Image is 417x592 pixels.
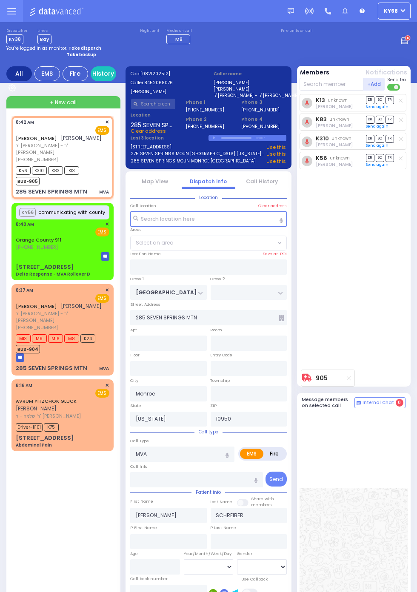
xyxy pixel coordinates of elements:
[267,158,286,165] a: Use this
[240,449,263,459] label: EMS
[316,97,326,103] a: K13
[241,116,286,123] span: Phone 4
[16,345,40,353] span: BUS-904
[211,378,230,384] label: Township
[363,400,394,406] span: Internal Chat
[16,442,52,448] div: Abdominal Pain
[142,178,168,185] a: Map View
[34,66,60,81] div: EMS
[316,155,328,161] a: K56
[16,310,107,324] span: ר' [PERSON_NAME] - ר' [PERSON_NAME]
[100,365,109,372] div: MVA
[288,8,294,14] img: message.svg
[316,135,329,142] a: K310
[130,403,141,409] label: State
[363,78,385,91] button: +Add
[16,423,43,432] span: Driver-K101
[80,334,95,343] span: K24
[211,327,223,333] label: Room
[130,438,149,444] label: Call Type
[6,28,28,34] label: Dispatcher
[63,66,88,81] div: Fire
[131,80,203,86] label: Caller:
[378,3,411,20] button: ky68
[95,294,109,303] span: EMS
[242,576,268,582] label: Use Callback
[141,71,171,77] span: [0821202512]
[387,77,408,83] span: Send text
[357,401,361,405] img: comment-alt.png
[32,166,47,175] span: K310
[131,151,264,158] a: 275 SEVEN SPRINGS MOUN [GEOGRAPHIC_DATA] [US_STATE][GEOGRAPHIC_DATA]
[330,155,350,161] span: unknown
[131,128,166,134] span: Clear address
[16,353,24,362] img: message-box.svg
[136,239,174,247] span: Select an area
[98,229,107,235] u: EMS
[267,151,286,158] a: Use this
[258,203,287,209] label: Clear address
[316,142,353,148] span: Lipa Blumenthal
[130,276,144,282] label: Cross 1
[195,194,222,201] span: Location
[91,66,116,81] a: History
[186,107,224,113] label: [PHONE_NUMBER]
[316,161,353,168] span: Joel Wercberger
[130,327,137,333] label: Apt
[16,263,74,271] div: [STREET_ADDRESS]
[101,252,109,261] img: message-box.svg
[241,107,280,113] label: [PHONE_NUMBER]
[384,7,398,15] span: ky68
[366,104,388,109] a: Send again
[386,154,394,162] span: TR
[106,382,109,389] span: ✕
[175,36,183,43] span: M9
[386,116,394,124] span: TR
[130,211,287,227] input: Search location here
[16,413,107,420] span: ר' שלמה - ר' [PERSON_NAME]
[16,135,57,142] a: [PERSON_NAME]
[16,119,34,125] span: 8:42 AM
[48,334,63,343] span: M16
[211,525,237,531] label: P Last Name
[6,34,23,44] span: KY38
[366,135,374,143] span: DR
[106,119,109,126] span: ✕
[131,144,172,151] a: [STREET_ADDRESS]
[281,28,313,34] label: Fire units on call
[191,489,225,495] span: Patient info
[100,189,109,195] div: MVA
[6,66,32,81] div: All
[16,188,87,196] div: 285 SEVEN SPRINGS MTN
[61,302,102,310] span: [PERSON_NAME]
[16,244,58,250] span: [PHONE_NUMBER]
[69,45,101,51] strong: Take dispatch
[16,156,58,163] span: [PHONE_NUMBER]
[266,472,287,487] button: Send
[131,112,176,118] label: Location
[16,398,77,404] a: AVRUM YITZCHOK GLUCK
[130,203,156,209] label: Call Location
[251,496,274,501] small: Share with
[211,352,233,358] label: Entry Code
[332,135,352,142] span: unknown
[95,126,109,135] span: EMS
[16,287,33,293] span: 8:37 AM
[16,303,57,310] a: [PERSON_NAME]
[140,28,159,34] label: Night unit
[130,251,161,257] label: Location Name
[316,103,353,110] span: Emanual Lenorowitz
[16,166,31,175] span: K56
[131,135,209,141] label: Last 3 location
[16,364,87,373] div: 285 SEVEN SPRINGS MTN
[131,99,176,109] input: Search a contact
[130,498,153,504] label: First Name
[300,78,364,91] input: Search member
[130,352,140,358] label: Floor
[67,51,96,58] strong: Take backup
[131,158,256,165] a: 285 SEVEN SPRINGS MOUN MONROE [GEOGRAPHIC_DATA]
[48,166,63,175] span: K83
[237,551,252,557] label: Gender
[16,221,34,228] span: 8:40 AM
[186,99,231,106] span: Phone 1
